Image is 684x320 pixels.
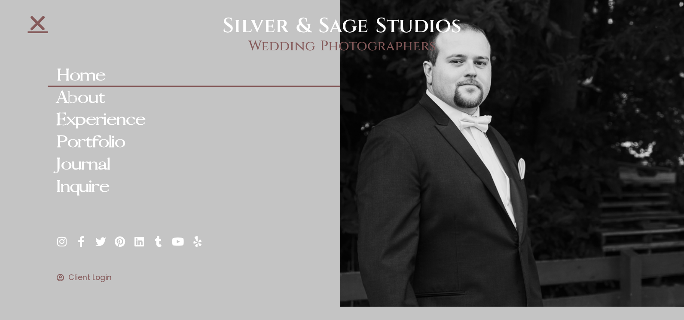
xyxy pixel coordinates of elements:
h2: Silver & Sage Studios [171,14,513,39]
a: Close [27,13,48,33]
a: Inquire [48,176,340,198]
span: Client Login [66,273,112,282]
a: Experience [48,109,340,131]
a: Journal [48,154,340,176]
a: About [48,87,340,109]
nav: Menu [48,65,340,198]
h2: Wedding Photographers [171,38,513,55]
a: Home [48,65,340,87]
a: Client Login [57,273,340,282]
a: Portfolio [48,131,340,154]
